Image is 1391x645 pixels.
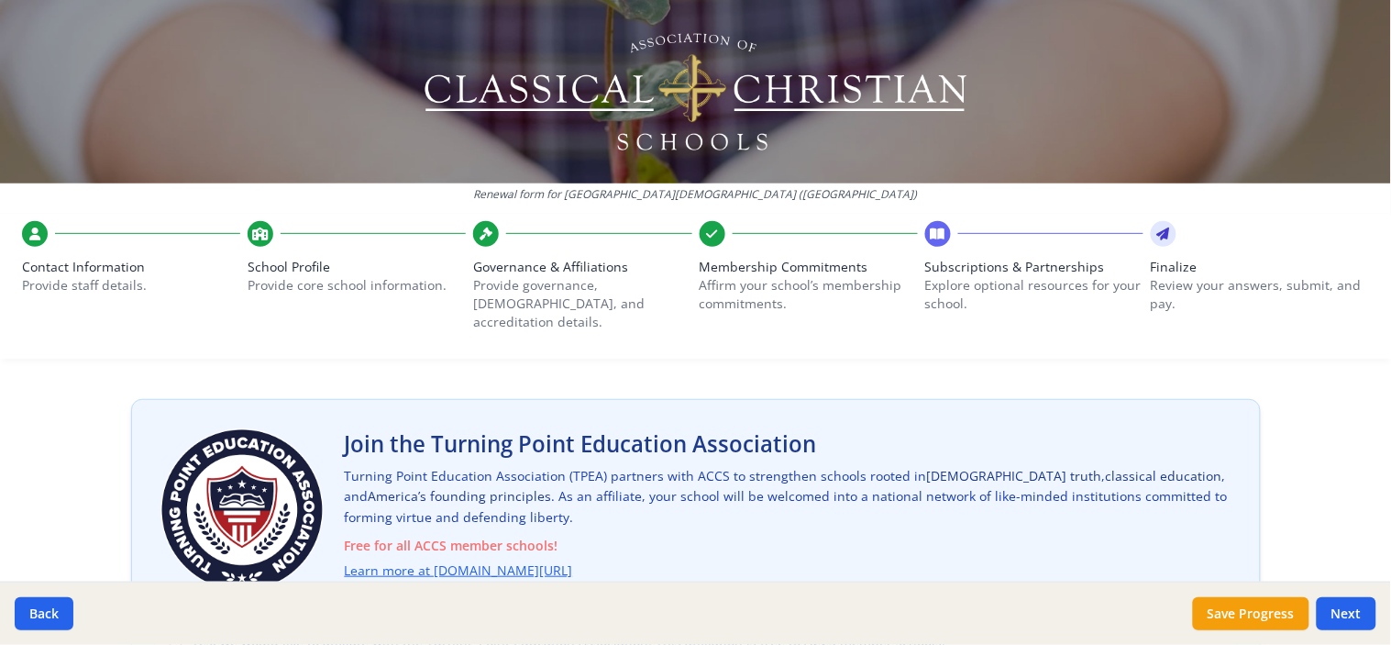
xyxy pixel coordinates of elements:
span: Governance & Affiliations [473,258,691,276]
span: Free for all ACCS member schools! [345,536,1238,557]
h2: Join the Turning Point Education Association [345,429,1238,459]
p: Turning Point Education Association (TPEA) partners with ACCS to strengthen schools rooted in , ,... [345,466,1238,582]
span: [DEMOGRAPHIC_DATA] truth [927,467,1102,484]
button: Next [1317,597,1376,630]
a: Learn more at [DOMAIN_NAME][URL] [345,561,573,582]
span: Contact Information [22,258,240,276]
span: School Profile [248,258,466,276]
button: Back [15,597,73,630]
span: Subscriptions & Partnerships [925,258,1143,276]
img: Turning Point Education Association Logo [154,422,330,598]
span: classical education [1106,467,1222,484]
p: Affirm your school’s membership commitments. [700,276,918,313]
button: Save Progress [1193,597,1309,630]
p: Provide staff details. [22,276,240,295]
img: Logo [421,28,970,156]
span: Membership Commitments [700,258,918,276]
p: Provide core school information. [248,276,466,295]
span: America’s founding principles [369,487,552,505]
p: Review your answers, submit, and pay. [1151,276,1369,313]
span: Finalize [1151,258,1369,276]
p: Provide governance, [DEMOGRAPHIC_DATA], and accreditation details. [473,276,691,331]
p: Explore optional resources for your school. [925,276,1143,313]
